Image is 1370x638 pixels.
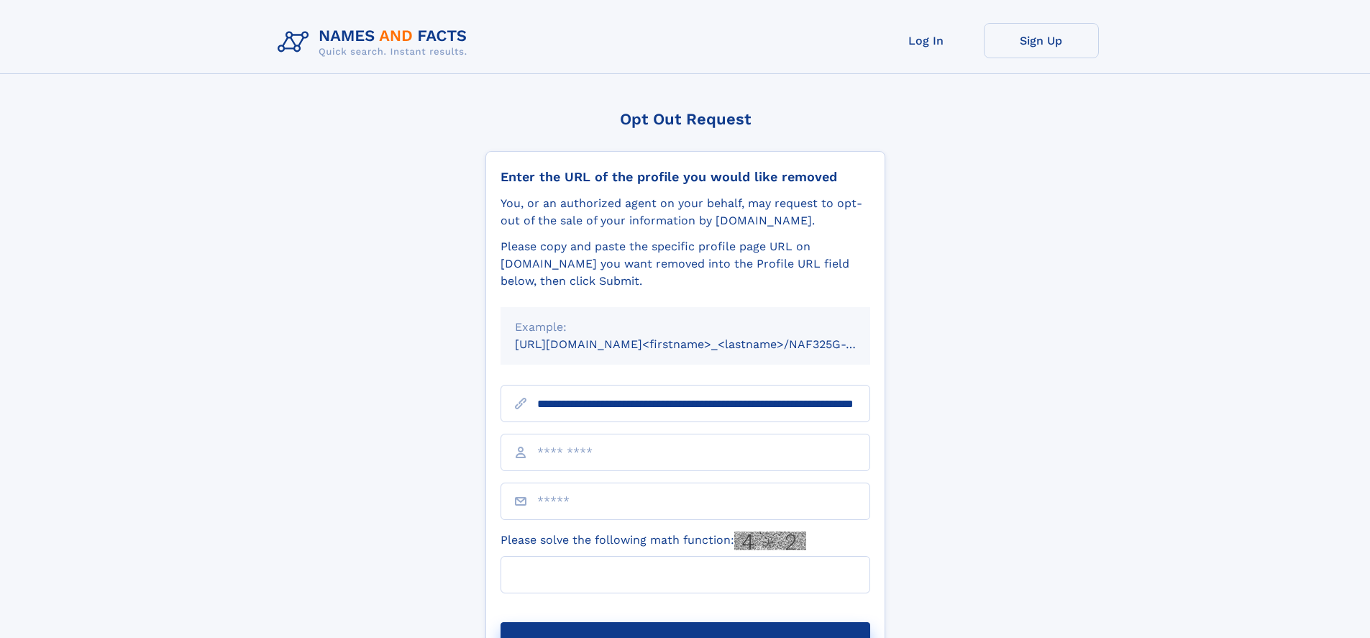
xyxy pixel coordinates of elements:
[272,23,479,62] img: Logo Names and Facts
[501,532,806,550] label: Please solve the following math function:
[515,319,856,336] div: Example:
[501,195,870,229] div: You, or an authorized agent on your behalf, may request to opt-out of the sale of your informatio...
[869,23,984,58] a: Log In
[501,169,870,185] div: Enter the URL of the profile you would like removed
[984,23,1099,58] a: Sign Up
[515,337,898,351] small: [URL][DOMAIN_NAME]<firstname>_<lastname>/NAF325G-xxxxxxxx
[501,238,870,290] div: Please copy and paste the specific profile page URL on [DOMAIN_NAME] you want removed into the Pr...
[485,110,885,128] div: Opt Out Request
